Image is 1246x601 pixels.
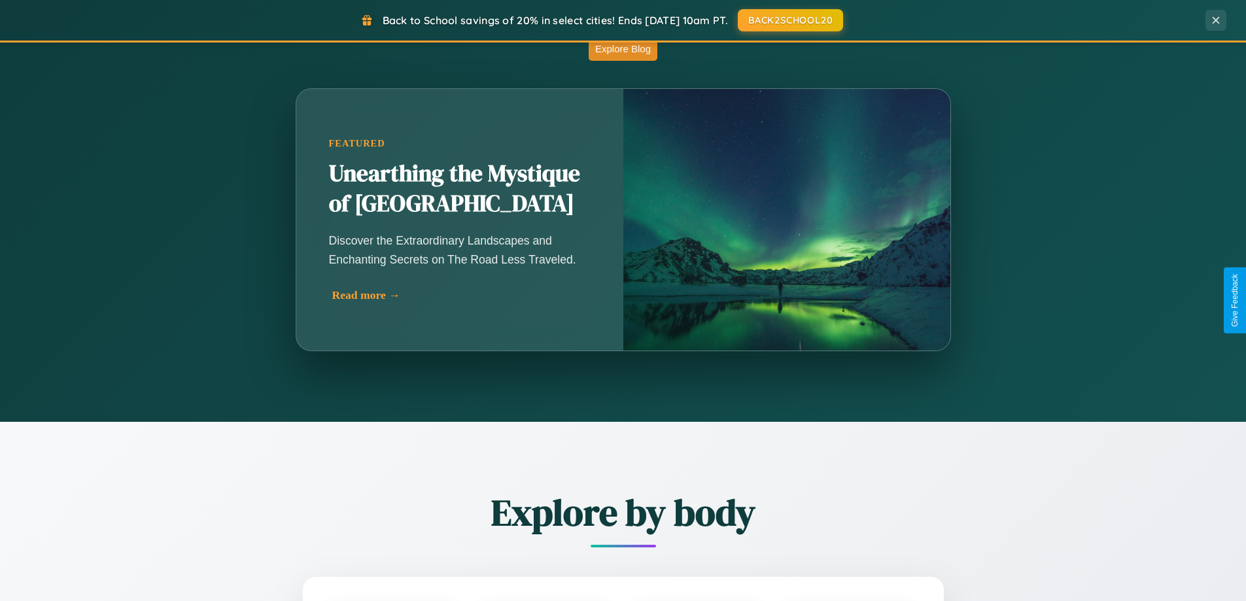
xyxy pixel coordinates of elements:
[329,138,591,149] div: Featured
[332,288,594,302] div: Read more →
[231,487,1016,538] h2: Explore by body
[329,232,591,268] p: Discover the Extraordinary Landscapes and Enchanting Secrets on The Road Less Traveled.
[1230,274,1239,327] div: Give Feedback
[589,37,657,61] button: Explore Blog
[738,9,843,31] button: BACK2SCHOOL20
[329,159,591,219] h2: Unearthing the Mystique of [GEOGRAPHIC_DATA]
[383,14,728,27] span: Back to School savings of 20% in select cities! Ends [DATE] 10am PT.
